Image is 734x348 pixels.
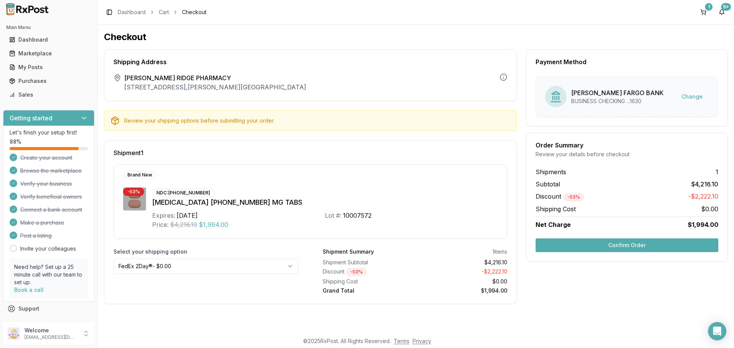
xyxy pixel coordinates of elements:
h1: Checkout [104,31,728,43]
div: [MEDICAL_DATA] [PHONE_NUMBER] MG TABS [152,197,498,208]
button: Marketplace [3,47,94,60]
div: - 53 % [346,268,367,276]
span: Net Charge [536,221,571,228]
div: Shipping Cost [323,278,412,285]
span: Discount [536,193,584,200]
span: Browse the marketplace [20,167,82,175]
button: Change [676,90,709,104]
span: Create your account [20,154,72,162]
nav: breadcrumb [118,8,206,16]
span: Feedback [18,319,44,326]
a: Cart [159,8,169,16]
span: Checkout [182,8,206,16]
span: Verify beneficial owners [20,193,82,201]
span: Shipments [536,167,566,176]
span: [PERSON_NAME] RIDGE PHARMACY [124,73,306,83]
button: Feedback [3,316,94,329]
span: 1 [716,167,718,176]
div: [PERSON_NAME] FARGO BANK [571,88,664,97]
div: Discount [323,268,412,276]
button: Support [3,302,94,316]
span: -$2,222.10 [688,192,718,201]
a: Purchases [6,74,91,88]
div: Purchases [9,77,88,85]
a: My Posts [6,60,91,74]
div: Open Intercom Messenger [708,322,726,340]
img: Biktarvy 50-200-25 MG TABS [123,188,146,210]
div: 10007572 [343,211,372,220]
span: 88 % [10,138,21,146]
div: - 53 % [563,193,584,201]
div: Brand New [123,171,156,179]
div: Order Summary [536,142,718,148]
p: Let's finish your setup first! [10,129,88,136]
div: 9+ [721,3,731,11]
div: 1 items [492,248,507,256]
div: Shipment Summary [323,248,374,256]
span: $1,994.00 [199,220,228,229]
img: RxPost Logo [3,3,52,15]
span: Shipping Cost [536,204,576,214]
button: Confirm Order [536,238,718,252]
div: Review your shipping options before submitting your order. [124,117,510,125]
div: Payment Method [536,59,718,65]
div: Shipping Address [114,59,507,65]
button: 1 [697,6,710,18]
div: $0.00 [418,278,508,285]
h2: Main Menu [6,24,91,31]
div: Shipment Subtotal [323,259,412,266]
button: Dashboard [3,34,94,46]
span: Shipment 1 [114,150,143,156]
span: $1,994.00 [688,220,718,229]
button: 9+ [716,6,728,18]
div: My Posts [9,63,88,71]
p: [STREET_ADDRESS] , [PERSON_NAME][GEOGRAPHIC_DATA] [124,83,306,92]
span: Make a purchase [20,219,64,227]
div: Lot #: [325,211,341,220]
div: 1 [705,3,713,11]
div: NDC: [PHONE_NUMBER] [152,189,214,197]
span: Subtotal [536,180,560,189]
span: Post a listing [20,232,52,240]
div: $4,216.10 [418,259,508,266]
div: Dashboard [9,36,88,44]
div: - $2,222.10 [418,268,508,276]
h3: Getting started [10,113,52,123]
div: $1,994.00 [418,287,508,295]
div: Marketplace [9,50,88,57]
p: Need help? Set up a 25 minute call with our team to set up. [14,263,83,286]
span: $4,216.10 [170,220,197,229]
button: My Posts [3,61,94,73]
div: [DATE] [177,211,198,220]
span: Verify your business [20,180,72,188]
button: Sales [3,89,94,101]
span: $0.00 [701,204,718,214]
a: Dashboard [6,33,91,47]
div: - 53 % [123,188,144,196]
a: Dashboard [118,8,146,16]
div: Expires: [152,211,175,220]
a: Privacy [412,338,431,344]
a: Invite your colleagues [20,245,76,253]
p: Welcome [24,327,78,334]
span: $4,216.10 [691,180,718,189]
img: User avatar [8,327,20,340]
div: BUSINESS CHECKING ...1630 [571,97,664,105]
div: Review your details before checkout [536,151,718,158]
a: Sales [6,88,91,102]
p: [EMAIL_ADDRESS][DOMAIN_NAME] [24,334,78,340]
div: Sales [9,91,88,99]
span: Connect a bank account [20,206,82,214]
button: Purchases [3,75,94,87]
a: Terms [394,338,409,344]
a: Marketplace [6,47,91,60]
a: Book a call [14,286,44,293]
label: Select your shipping option [114,248,298,256]
div: Grand Total [323,287,412,295]
div: Price: [152,220,169,229]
